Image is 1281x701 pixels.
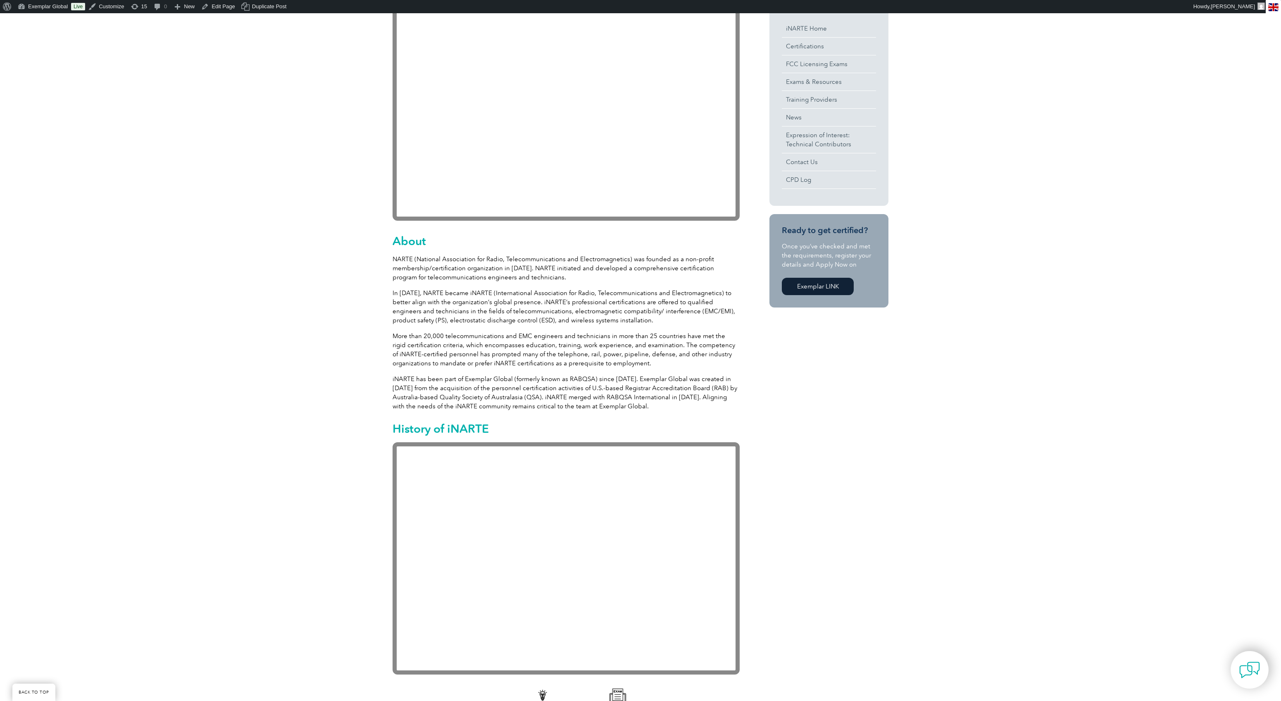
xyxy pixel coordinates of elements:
a: Exemplar LINK [782,278,854,295]
a: Contact Us [782,153,876,171]
a: Expression of Interest:Technical Contributors [782,126,876,153]
a: FCC Licensing Exams [782,55,876,73]
p: iNARTE has been part of Exemplar Global (formerly known as RABQSA) since [DATE]. Exemplar Global ... [393,374,740,411]
a: Certifications [782,38,876,55]
h3: Ready to get certified? [782,225,876,236]
p: NARTE (National Association for Radio, Telecommunications and Electromagnetics) was founded as a ... [393,255,740,282]
a: iNARTE Home [782,20,876,37]
img: en [1268,3,1279,11]
a: Training Providers [782,91,876,108]
a: Exams & Resources [782,73,876,91]
p: Once you’ve checked and met the requirements, register your details and Apply Now on [782,242,876,269]
span: [PERSON_NAME] [1211,3,1255,10]
a: BACK TO TOP [12,684,55,701]
a: News [782,109,876,126]
iframe: YouTube video player [393,442,740,675]
img: contact-chat.png [1239,660,1260,680]
p: In [DATE], NARTE became iNARTE (International Association for Radio, Telecommunications and Elect... [393,289,740,325]
a: CPD Log [782,171,876,188]
a: Live [71,3,85,10]
p: More than 20,000 telecommunications and EMC engineers and technicians in more than 25 countries h... [393,331,740,368]
h2: About [393,234,740,248]
h2: History of iNARTE [393,422,740,435]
